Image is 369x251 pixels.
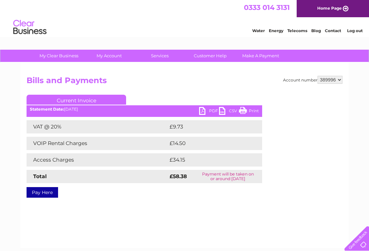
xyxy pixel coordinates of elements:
[28,4,342,32] div: Clear Business is a trading name of Verastar Limited (registered in [GEOGRAPHIC_DATA] No. 3667643...
[287,28,307,33] a: Telecoms
[27,137,168,150] td: VOIP Rental Charges
[168,137,248,150] td: £14.50
[27,187,58,198] a: Pay Here
[252,28,265,33] a: Water
[239,107,259,117] a: Print
[27,107,262,112] div: [DATE]
[269,28,283,33] a: Energy
[82,50,137,62] a: My Account
[27,153,168,167] td: Access Charges
[219,107,239,117] a: CSV
[13,17,47,37] img: logo.png
[325,28,341,33] a: Contact
[30,107,64,112] b: Statement Date:
[170,173,187,179] strong: £58.38
[311,28,321,33] a: Blog
[244,3,290,12] a: 0333 014 3131
[33,173,47,179] strong: Total
[132,50,187,62] a: Services
[27,76,342,88] h2: Bills and Payments
[27,95,126,105] a: Current Invoice
[347,28,363,33] a: Log out
[233,50,288,62] a: Make A Payment
[283,76,342,84] div: Account number
[32,50,86,62] a: My Clear Business
[168,120,247,133] td: £9.73
[199,107,219,117] a: PDF
[27,120,168,133] td: VAT @ 20%
[183,50,238,62] a: Customer Help
[193,170,262,183] td: Payment will be taken on or around [DATE]
[168,153,248,167] td: £34.15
